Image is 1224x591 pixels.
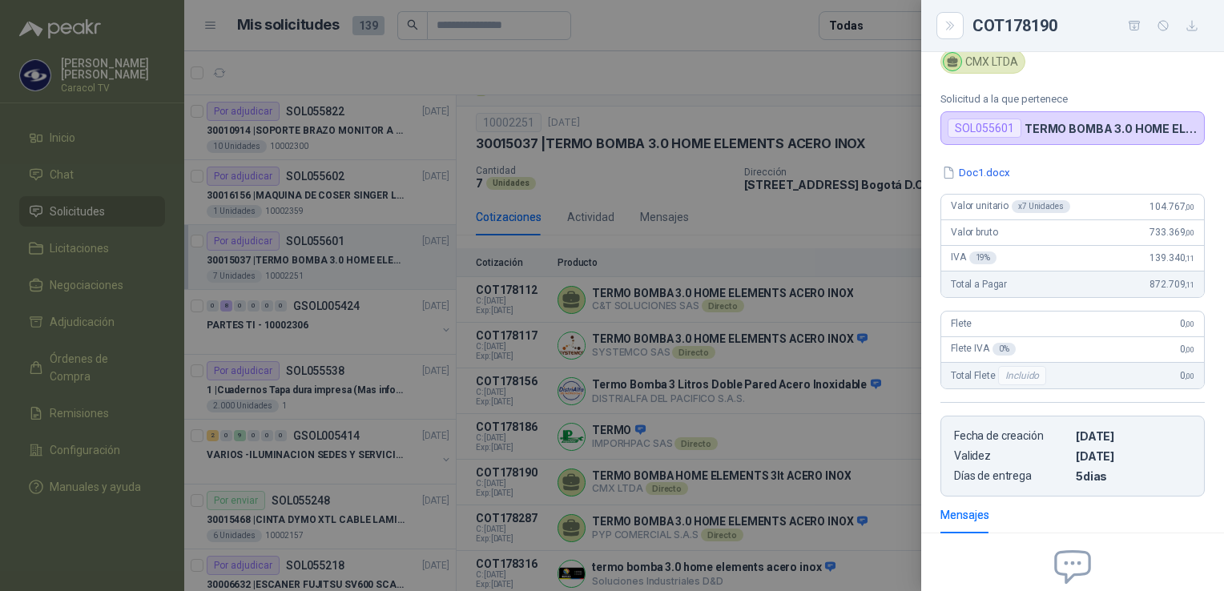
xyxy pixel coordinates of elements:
[951,227,997,238] span: Valor bruto
[1185,228,1194,237] span: ,00
[1076,449,1191,463] p: [DATE]
[972,13,1205,38] div: COT178190
[951,279,1007,290] span: Total a Pagar
[1025,122,1198,135] p: TERMO BOMBA 3.0 HOME ELEMENTS ACERO INOX
[940,506,989,524] div: Mensajes
[1150,279,1194,290] span: 872.709
[1185,372,1194,380] span: ,00
[992,343,1016,356] div: 0 %
[969,251,997,264] div: 19 %
[1185,254,1194,263] span: ,11
[1180,370,1194,381] span: 0
[951,318,972,329] span: Flete
[1180,344,1194,355] span: 0
[954,469,1069,483] p: Días de entrega
[1185,280,1194,289] span: ,11
[951,366,1049,385] span: Total Flete
[951,200,1070,213] span: Valor unitario
[1076,429,1191,443] p: [DATE]
[948,119,1021,138] div: SOL055601
[1150,227,1194,238] span: 733.369
[940,50,1025,74] div: CMX LTDA
[1185,345,1194,354] span: ,00
[1076,469,1191,483] p: 5 dias
[940,164,1012,181] button: Doc1.docx
[1185,203,1194,211] span: ,00
[1180,318,1194,329] span: 0
[954,449,1069,463] p: Validez
[954,429,1069,443] p: Fecha de creación
[998,366,1046,385] div: Incluido
[1012,200,1070,213] div: x 7 Unidades
[951,343,1016,356] span: Flete IVA
[1150,252,1194,263] span: 139.340
[951,251,997,264] span: IVA
[940,16,960,35] button: Close
[940,93,1205,105] p: Solicitud a la que pertenece
[1185,320,1194,328] span: ,00
[1150,201,1194,212] span: 104.767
